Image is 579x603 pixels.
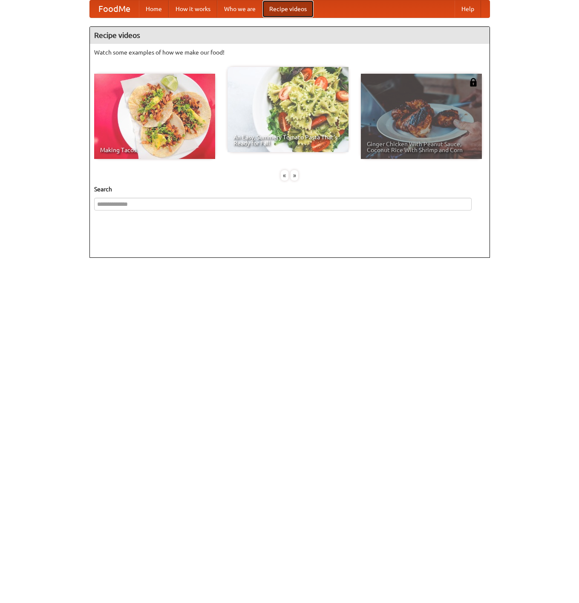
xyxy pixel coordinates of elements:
a: Help [455,0,481,17]
h4: Recipe videos [90,27,490,44]
div: « [281,170,288,181]
a: Making Tacos [94,74,215,159]
span: An Easy, Summery Tomato Pasta That's Ready for Fall [233,134,343,146]
a: How it works [169,0,217,17]
span: Making Tacos [100,147,209,153]
img: 483408.png [469,78,478,87]
a: Home [139,0,169,17]
div: » [291,170,298,181]
a: An Easy, Summery Tomato Pasta That's Ready for Fall [228,67,349,152]
h5: Search [94,185,485,193]
a: FoodMe [90,0,139,17]
a: Recipe videos [262,0,314,17]
a: Who we are [217,0,262,17]
p: Watch some examples of how we make our food! [94,48,485,57]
